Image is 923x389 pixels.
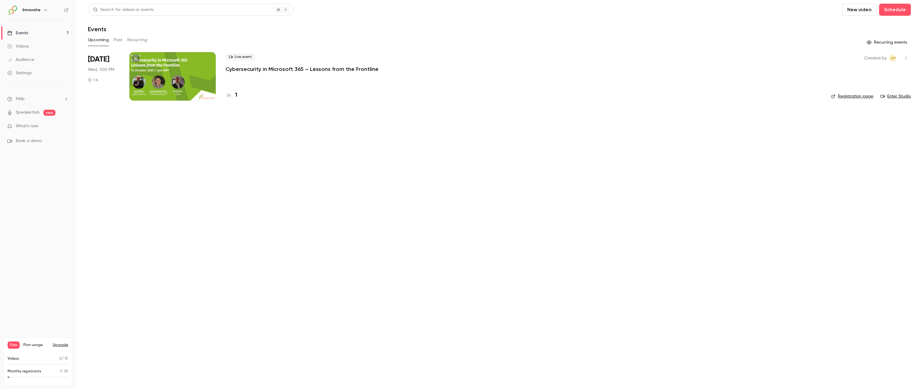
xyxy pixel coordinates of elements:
[8,356,19,361] p: Videos
[93,7,154,13] div: Search for videos or events
[16,96,25,102] span: Help
[225,65,378,73] a: Cybersecurity in Microsoft 365 – Lessons from the Frontline
[7,30,28,36] div: Events
[7,43,29,49] div: Videos
[22,7,41,13] h6: Innovate
[864,38,911,47] button: Recurring events
[61,124,68,129] iframe: Noticeable Trigger
[60,370,61,373] span: 1
[88,25,106,33] h1: Events
[889,55,896,62] span: Julia Maul
[114,35,122,45] button: Past
[16,138,42,144] span: Book a demo
[7,57,34,63] div: Audience
[88,55,109,64] span: [DATE]
[88,35,109,45] button: Upcoming
[16,109,40,116] a: SpeakerHub
[88,52,120,101] div: Oct 22 Wed, 1:00 PM (Europe/London)
[831,93,873,99] a: Registration page
[8,341,20,349] span: Free
[8,369,41,374] p: Monthly registrants
[842,4,877,16] button: New video
[890,55,895,62] span: JM
[8,5,17,15] img: Innovate
[864,55,887,62] span: Created by
[59,357,62,361] span: 0
[53,343,68,347] button: Upgrade
[7,70,32,76] div: Settings
[43,110,55,116] span: new
[23,343,49,347] span: Plan usage
[225,91,237,99] a: 1
[88,78,98,82] div: 1 h
[235,91,237,99] h4: 1
[879,4,911,16] button: Schedule
[127,35,148,45] button: Recurring
[59,356,68,361] p: / 10
[60,369,68,374] p: / 30
[88,67,114,73] span: Wed, 1:00 PM
[16,123,38,129] span: What's new
[225,53,255,61] span: Live event
[881,93,911,99] a: Enter Studio
[7,96,68,102] li: help-dropdown-opener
